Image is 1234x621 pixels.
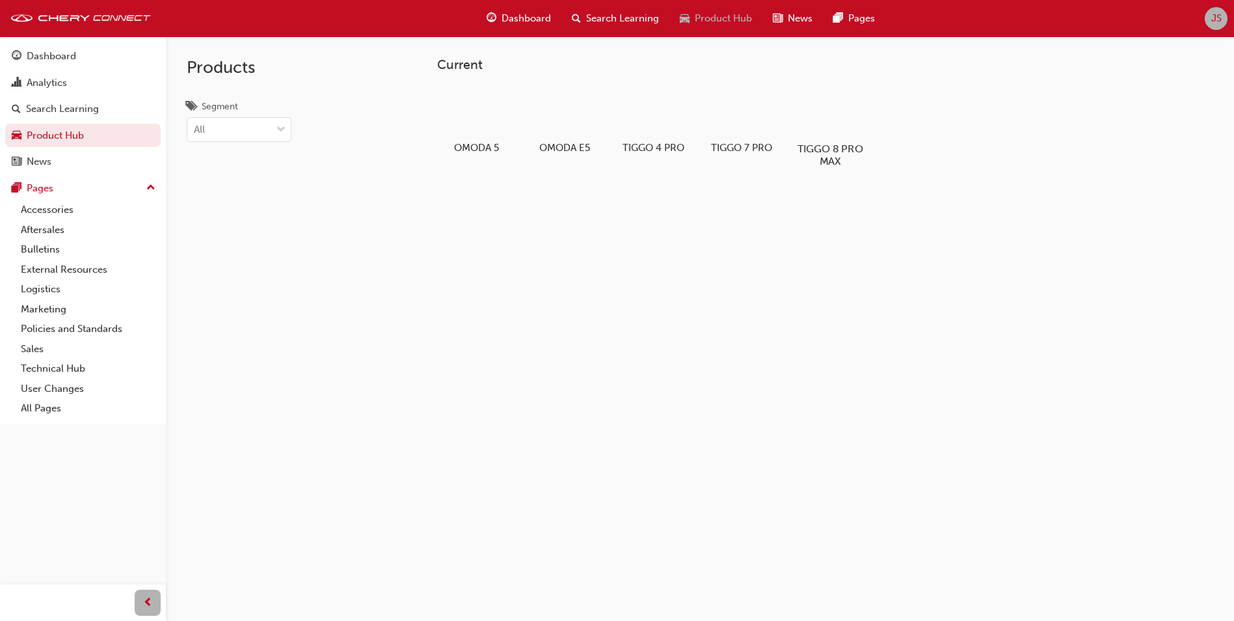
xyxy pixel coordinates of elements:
[276,122,286,139] span: down-icon
[476,5,561,32] a: guage-iconDashboard
[16,299,161,320] a: Marketing
[27,154,51,169] div: News
[1205,7,1227,30] button: JS
[502,11,551,26] span: Dashboard
[12,156,21,168] span: news-icon
[788,11,812,26] span: News
[619,142,688,154] h5: TIGGO 4 PRO
[572,10,581,27] span: search-icon
[12,103,21,115] span: search-icon
[146,180,155,197] span: up-icon
[848,11,875,26] span: Pages
[773,10,783,27] span: news-icon
[526,83,604,158] a: OMODA E5
[586,11,659,26] span: Search Learning
[5,124,161,148] a: Product Hub
[531,142,599,154] h5: OMODA E5
[1211,11,1222,26] span: JS
[5,176,161,200] button: Pages
[143,595,153,611] span: prev-icon
[5,71,161,95] a: Analytics
[16,240,161,260] a: Bulletins
[614,83,692,158] a: TIGGO 4 PRO
[437,57,1176,72] h3: Current
[12,183,21,195] span: pages-icon
[12,51,21,62] span: guage-icon
[669,5,762,32] a: car-iconProduct Hub
[442,142,511,154] h5: OMODA 5
[194,122,205,137] div: All
[27,49,76,64] div: Dashboard
[12,130,21,142] span: car-icon
[762,5,823,32] a: news-iconNews
[12,77,21,89] span: chart-icon
[16,260,161,280] a: External Resources
[16,220,161,240] a: Aftersales
[187,57,291,78] h2: Products
[26,102,99,117] div: Search Learning
[437,83,515,158] a: OMODA 5
[5,150,161,174] a: News
[791,83,869,170] a: TIGGO 8 PRO MAX
[703,83,781,158] a: TIGGO 7 PRO
[7,10,156,26] img: cheryconnect
[16,319,161,339] a: Policies and Standards
[695,11,752,26] span: Product Hub
[16,200,161,220] a: Accessories
[16,398,161,419] a: All Pages
[187,102,196,113] span: tags-icon
[823,5,885,32] a: pages-iconPages
[16,279,161,299] a: Logistics
[5,42,161,176] button: DashboardAnalyticsSearch LearningProduct HubNews
[16,379,161,399] a: User Changes
[16,339,161,359] a: Sales
[833,10,843,27] span: pages-icon
[794,143,866,167] h5: TIGGO 8 PRO MAX
[680,10,690,27] span: car-icon
[202,100,238,113] div: Segment
[5,97,161,121] a: Search Learning
[27,76,67,90] div: Analytics
[16,359,161,379] a: Technical Hub
[561,5,669,32] a: search-iconSearch Learning
[27,181,53,196] div: Pages
[487,10,496,27] span: guage-icon
[708,142,776,154] h5: TIGGO 7 PRO
[5,44,161,68] a: Dashboard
